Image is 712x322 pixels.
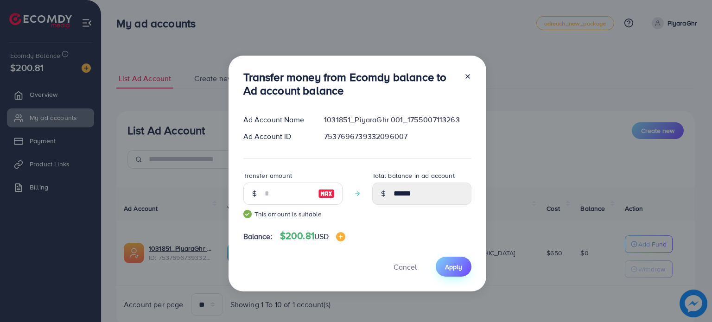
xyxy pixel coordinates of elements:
button: Cancel [382,257,428,277]
small: This amount is suitable [243,209,343,219]
img: image [336,232,345,241]
div: 7537696739332096007 [317,131,478,142]
label: Transfer amount [243,171,292,180]
h3: Transfer money from Ecomdy balance to Ad account balance [243,70,457,97]
div: Ad Account ID [236,131,317,142]
button: Apply [436,257,471,277]
span: USD [314,231,329,241]
span: Balance: [243,231,273,242]
h4: $200.81 [280,230,346,242]
img: guide [243,210,252,218]
div: 1031851_PiyaraGhr 001_1755007113263 [317,114,478,125]
span: Cancel [394,262,417,272]
div: Ad Account Name [236,114,317,125]
img: image [318,188,335,199]
label: Total balance in ad account [372,171,455,180]
span: Apply [445,262,462,271]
